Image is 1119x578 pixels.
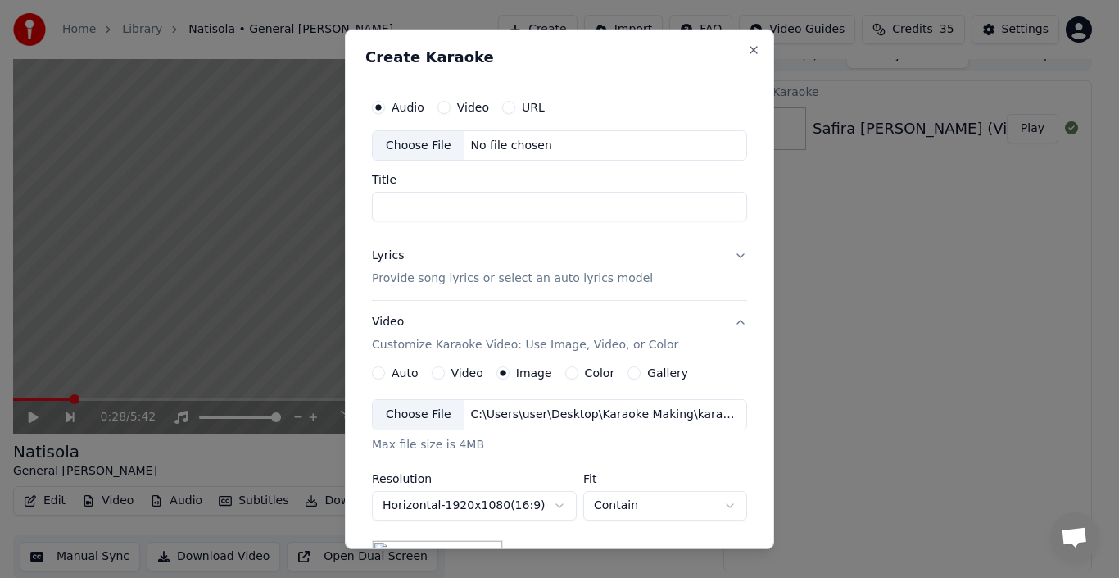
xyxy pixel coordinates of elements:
[464,137,559,153] div: No file chosen
[392,101,424,112] label: Audio
[372,301,747,366] button: VideoCustomize Karaoke Video: Use Image, Video, or Color
[464,407,743,423] div: C:\Users\user\Desktop\Karaoke Making\karaoke backdrounnd.jpg
[373,130,464,160] div: Choose File
[516,367,552,379] label: Image
[372,271,653,287] p: Provide song lyrics or select an auto lyrics model
[372,234,747,300] button: LyricsProvide song lyrics or select an auto lyrics model
[522,101,545,112] label: URL
[647,367,688,379] label: Gallery
[373,400,464,430] div: Choose File
[372,437,747,453] div: Max file size is 4MB
[392,367,419,379] label: Auto
[372,473,577,485] label: Resolution
[365,49,754,64] h2: Create Karaoke
[372,314,678,353] div: Video
[451,367,483,379] label: Video
[457,101,489,112] label: Video
[372,174,747,185] label: Title
[372,248,404,264] div: Lyrics
[585,367,615,379] label: Color
[583,473,747,485] label: Fit
[372,337,678,353] p: Customize Karaoke Video: Use Image, Video, or Color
